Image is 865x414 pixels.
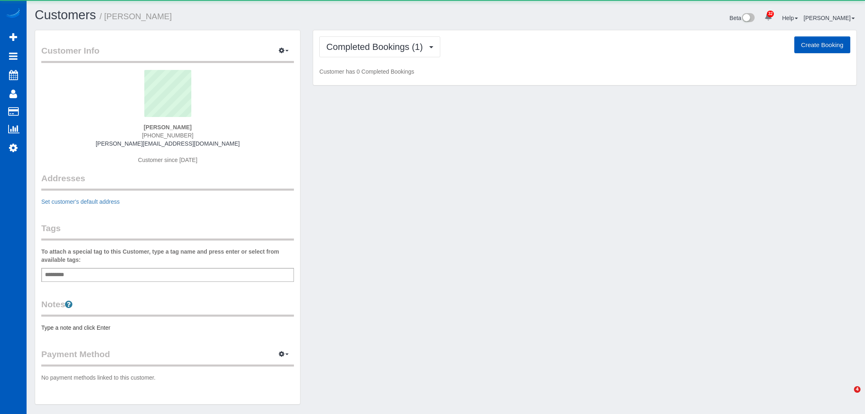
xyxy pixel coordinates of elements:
span: Completed Bookings (1) [326,42,427,52]
p: Customer has 0 Completed Bookings [319,67,850,76]
a: Customers [35,8,96,22]
span: [PHONE_NUMBER] [142,132,193,139]
legend: Notes [41,298,294,317]
p: No payment methods linked to this customer. [41,373,294,382]
legend: Payment Method [41,348,294,367]
strong: [PERSON_NAME] [143,124,191,130]
legend: Tags [41,222,294,241]
a: [PERSON_NAME][EMAIL_ADDRESS][DOMAIN_NAME] [96,140,240,147]
label: To attach a special tag to this Customer, type a tag name and press enter or select from availabl... [41,248,294,264]
a: Set customer's default address [41,198,120,205]
a: 32 [760,8,776,26]
a: Help [782,15,798,21]
img: New interface [741,13,755,24]
pre: Type a note and click Enter [41,324,294,332]
span: 4 [854,386,861,393]
button: Completed Bookings (1) [319,36,440,57]
img: Automaid Logo [5,8,21,20]
legend: Customer Info [41,45,294,63]
span: 32 [767,11,774,17]
a: Beta [730,15,755,21]
a: [PERSON_NAME] [804,15,855,21]
small: / [PERSON_NAME] [100,12,172,21]
span: Customer since [DATE] [138,157,197,163]
iframe: Intercom live chat [837,386,857,406]
button: Create Booking [794,36,850,54]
